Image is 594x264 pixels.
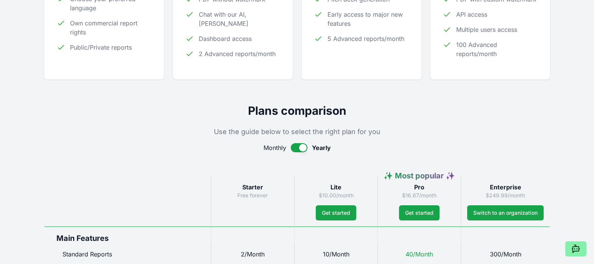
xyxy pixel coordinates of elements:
span: 40/Month [405,250,433,258]
span: 2/Month [241,250,265,258]
span: Yearly [312,143,331,152]
p: $10.00/month [301,192,371,199]
span: ✨ Most popular ✨ [384,171,455,180]
h3: Pro [384,183,455,192]
span: Dashboard access [199,34,252,43]
div: Main Features [44,227,211,244]
span: Own commercial report rights [70,19,152,37]
button: Get started [399,205,440,220]
span: 10/Month [323,250,349,258]
h3: Lite [301,183,371,192]
h3: Starter [217,183,288,192]
p: Free forever [217,192,288,199]
span: Monthly [263,143,286,152]
span: 2 Advanced reports/month [199,49,276,58]
span: 300/Month [490,250,521,258]
span: API access [456,10,487,19]
p: $16.67/month [384,192,455,199]
span: Chat with our AI, [PERSON_NAME] [199,10,281,28]
span: Early access to major new features [327,10,409,28]
span: 100 Advanced reports/month [456,40,538,58]
span: Public/Private reports [70,43,132,52]
span: Get started [322,209,350,217]
h3: Enterprise [467,183,544,192]
a: Switch to an organization [467,205,544,220]
p: Use the guide below to select the right plan for you [44,127,550,137]
h2: Plans comparison [44,104,550,117]
p: $249.99/month [467,192,544,199]
button: Get started [316,205,356,220]
span: Multiple users access [456,25,517,34]
span: Get started [405,209,433,217]
span: 5 Advanced reports/month [327,34,404,43]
